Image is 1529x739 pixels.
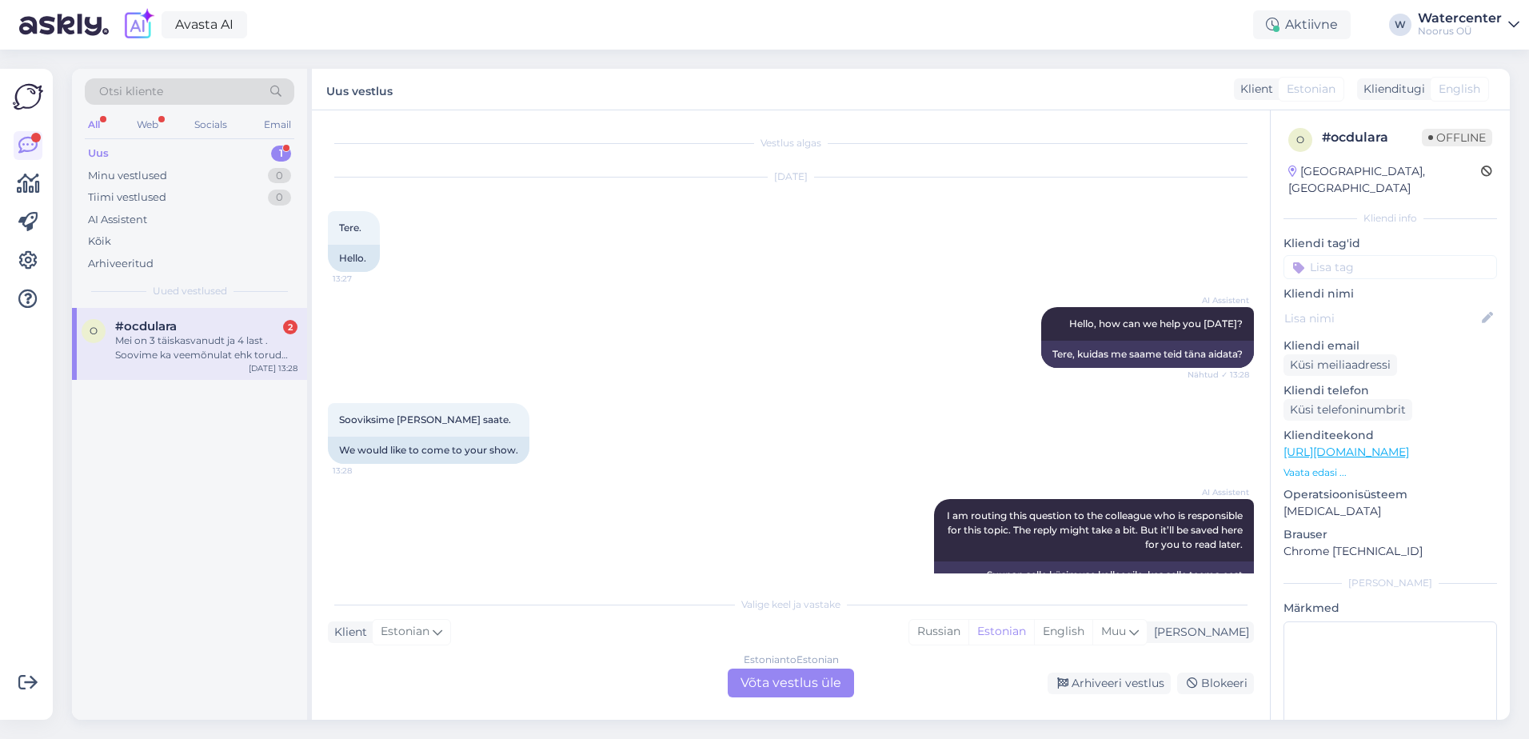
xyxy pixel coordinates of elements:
p: Vaata edasi ... [1283,465,1497,480]
div: Estonian to Estonian [744,653,839,667]
div: Blokeeri [1177,673,1254,694]
div: Russian [909,620,968,644]
p: Chrome [TECHNICAL_ID] [1283,543,1497,560]
p: Kliendi email [1283,338,1497,354]
div: Aktiivne [1253,10,1351,39]
div: Email [261,114,294,135]
div: All [85,114,103,135]
a: [URL][DOMAIN_NAME] [1283,445,1409,459]
div: Kliendi info [1283,211,1497,226]
a: Avasta AI [162,11,247,38]
span: Sooviksime [PERSON_NAME] saate. [339,413,511,425]
span: Hello, how can we help you [DATE]? [1069,318,1243,330]
div: [DATE] [328,170,1254,184]
div: [PERSON_NAME] [1148,624,1249,641]
div: Tiimi vestlused [88,190,166,206]
div: Arhiveeritud [88,256,154,272]
div: [GEOGRAPHIC_DATA], [GEOGRAPHIC_DATA] [1288,163,1481,197]
span: Estonian [381,623,429,641]
div: Klient [1234,81,1273,98]
p: [MEDICAL_DATA] [1283,503,1497,520]
div: [DATE] 13:28 [249,362,297,374]
div: Valige keel ja vastake [328,597,1254,612]
span: Offline [1422,129,1492,146]
div: Minu vestlused [88,168,167,184]
div: AI Assistent [88,212,147,228]
p: Kliendi tag'id [1283,235,1497,252]
div: Uus [88,146,109,162]
div: # ocdulara [1322,128,1422,147]
div: Arhiveeri vestlus [1048,673,1171,694]
div: Estonian [968,620,1034,644]
a: WatercenterNoorus OÜ [1418,12,1519,38]
div: Võta vestlus üle [728,669,854,697]
span: o [1296,134,1304,146]
div: We would like to come to your show. [328,437,529,464]
div: Watercenter [1418,12,1502,25]
div: Hello. [328,245,380,272]
div: Tere, kuidas me saame teid täna aidata? [1041,341,1254,368]
img: explore-ai [122,8,155,42]
span: Estonian [1287,81,1335,98]
p: Brauser [1283,526,1497,543]
div: Suunan selle küsimuse kolleegile, kes selle teema eest vastutab. Vastuse saamine võib veidi aega ... [934,561,1254,617]
div: Kõik [88,234,111,250]
div: 1 [271,146,291,162]
div: 0 [268,168,291,184]
span: Tere. [339,222,361,234]
div: [PERSON_NAME] [1283,576,1497,590]
div: Noorus OÜ [1418,25,1502,38]
div: 2 [283,320,297,334]
p: Kliendi nimi [1283,286,1497,302]
p: Klienditeekond [1283,427,1497,444]
div: Socials [191,114,230,135]
span: Otsi kliente [99,83,163,100]
div: Vestlus algas [328,136,1254,150]
span: o [90,325,98,337]
span: 13:28 [333,465,393,477]
div: W [1389,14,1411,36]
div: Küsi meiliaadressi [1283,354,1397,376]
div: Web [134,114,162,135]
span: English [1439,81,1480,98]
span: I am routing this question to the colleague who is responsible for this topic. The reply might ta... [947,509,1245,550]
p: Märkmed [1283,600,1497,617]
span: #ocdulara [115,319,177,334]
span: AI Assistent [1189,294,1249,306]
div: 0 [268,190,291,206]
span: AI Assistent [1189,486,1249,498]
p: Operatsioonisüsteem [1283,486,1497,503]
span: Uued vestlused [153,284,227,298]
input: Lisa tag [1283,255,1497,279]
div: Küsi telefoninumbrit [1283,399,1412,421]
p: Kliendi telefon [1283,382,1497,399]
img: Askly Logo [13,82,43,112]
div: Mei on 3 täiskasvanudt ja 4 last . Soovime ka veemõnulat ehk torud [PERSON_NAME] mis lastele meel... [115,334,297,362]
div: Klient [328,624,367,641]
label: Uus vestlus [326,78,393,100]
span: 13:27 [333,273,393,285]
span: Muu [1101,624,1126,638]
div: English [1034,620,1092,644]
input: Lisa nimi [1284,310,1479,327]
span: Nähtud ✓ 13:28 [1188,369,1249,381]
div: Klienditugi [1357,81,1425,98]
